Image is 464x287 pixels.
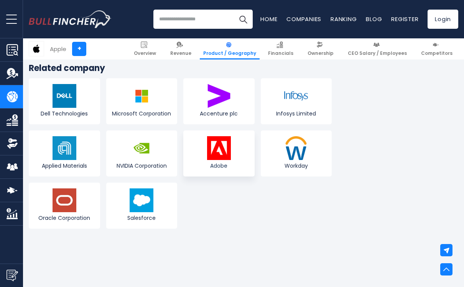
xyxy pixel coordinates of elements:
a: Adobe [183,130,255,176]
a: Infosys Limited [261,78,332,124]
a: CEO Salary / Employees [344,38,410,59]
span: Ownership [308,50,334,56]
a: NVIDIA Corporation [106,130,178,176]
span: Microsoft Corporation [108,110,176,117]
img: Ownership [7,138,18,149]
div: Apple [50,45,66,53]
a: Salesforce [106,183,178,229]
a: Overview [130,38,160,59]
img: CRM logo [130,188,153,212]
span: Infosys Limited [263,110,330,117]
img: ADBE logo [207,136,231,160]
img: AAPL logo [29,41,44,56]
a: Competitors [418,38,456,59]
img: ORCL logo [53,188,76,212]
a: Ranking [331,15,357,23]
a: Go to homepage [29,10,111,28]
a: Dell Technologies [29,78,100,124]
a: Revenue [167,38,195,59]
img: ACN logo [207,84,231,108]
span: NVIDIA Corporation [108,162,176,169]
span: Applied Materials [31,162,98,169]
span: Workday [263,162,330,169]
img: DELL logo [53,84,76,108]
span: Adobe [185,162,253,169]
a: Blog [366,15,382,23]
a: Oracle Corporation [29,183,100,229]
span: Revenue [170,50,191,56]
img: WDAY logo [284,136,308,160]
img: MSFT logo [130,84,153,108]
a: Home [260,15,277,23]
button: Search [234,10,253,29]
a: + [72,42,86,56]
a: Product / Geography [200,38,260,59]
a: Microsoft Corporation [106,78,178,124]
span: Product / Geography [203,50,256,56]
a: Login [428,10,458,29]
a: Register [391,15,418,23]
span: Competitors [421,50,452,56]
a: Workday [261,130,332,176]
img: Bullfincher logo [29,10,112,28]
span: Dell Technologies [31,110,98,117]
img: NVDA logo [130,136,153,160]
a: Applied Materials [29,130,100,176]
span: CEO Salary / Employees [348,50,407,56]
span: Accenture plc [185,110,253,117]
img: INFY logo [284,84,308,108]
a: Companies [286,15,321,23]
span: Financials [268,50,293,56]
h3: Related company [29,63,332,74]
a: Financials [265,38,297,59]
span: Oracle Corporation [31,214,98,221]
span: Overview [134,50,156,56]
img: AMAT logo [53,136,76,160]
a: Accenture plc [183,78,255,124]
span: Salesforce [108,214,176,221]
a: Ownership [304,38,337,59]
